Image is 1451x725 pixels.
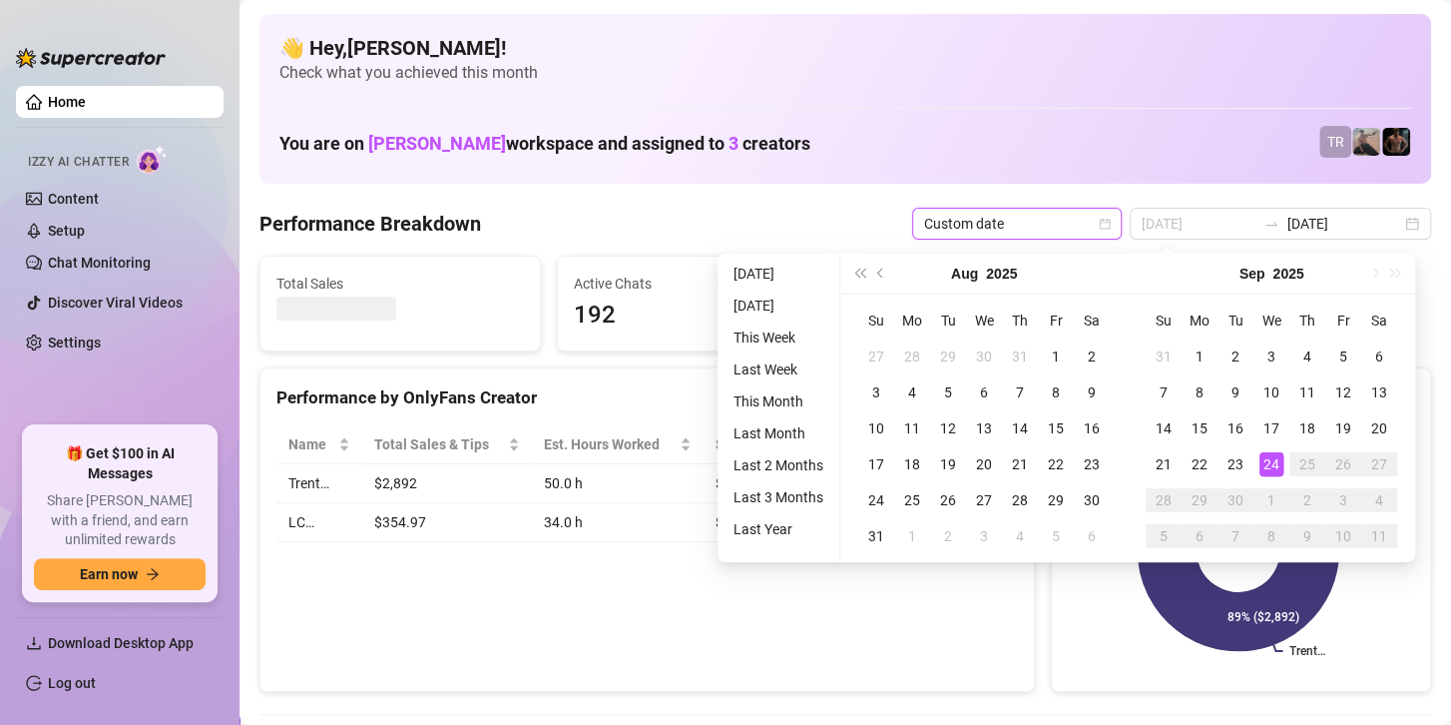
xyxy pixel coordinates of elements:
[1253,410,1289,446] td: 2025-09-17
[1259,416,1283,440] div: 17
[1295,345,1319,368] div: 4
[1008,345,1032,368] div: 31
[80,566,138,582] span: Earn now
[362,425,532,464] th: Total Sales & Tips
[1295,416,1319,440] div: 18
[936,380,960,404] div: 5
[900,416,924,440] div: 11
[288,433,334,455] span: Name
[1182,339,1217,374] td: 2025-09-01
[1182,410,1217,446] td: 2025-09-15
[894,303,930,339] th: Mo
[1074,482,1110,518] td: 2025-08-30
[1002,446,1038,482] td: 2025-08-21
[1152,488,1176,512] div: 28
[1074,446,1110,482] td: 2025-08-23
[362,503,532,542] td: $354.97
[704,503,833,542] td: $10.44
[1331,524,1355,548] div: 10
[1259,488,1283,512] div: 1
[1289,339,1325,374] td: 2025-09-04
[972,524,996,548] div: 3
[972,488,996,512] div: 27
[1223,452,1247,476] div: 23
[1263,216,1279,232] span: to
[1289,518,1325,554] td: 2025-10-09
[858,339,894,374] td: 2025-07-27
[716,433,805,455] span: Sales / Hour
[894,339,930,374] td: 2025-07-28
[864,416,888,440] div: 10
[574,297,821,335] span: 192
[48,191,99,207] a: Content
[1217,446,1253,482] td: 2025-09-23
[1146,303,1182,339] th: Su
[28,153,129,172] span: Izzy AI Chatter
[1259,452,1283,476] div: 24
[725,517,831,541] li: Last Year
[725,453,831,477] li: Last 2 Months
[48,335,101,351] a: Settings
[725,294,831,318] li: [DATE]
[936,345,960,368] div: 29
[900,488,924,512] div: 25
[864,524,888,548] div: 31
[966,410,1002,446] td: 2025-08-13
[1367,345,1391,368] div: 6
[1382,128,1410,156] img: Trent
[48,94,86,110] a: Home
[1253,446,1289,482] td: 2025-09-24
[1259,524,1283,548] div: 8
[1038,446,1074,482] td: 2025-08-22
[728,133,738,154] span: 3
[1080,380,1104,404] div: 9
[1002,303,1038,339] th: Th
[16,48,166,68] img: logo-BBDzfeDw.svg
[1188,345,1211,368] div: 1
[1002,482,1038,518] td: 2025-08-28
[1038,482,1074,518] td: 2025-08-29
[1038,518,1074,554] td: 2025-09-05
[1289,446,1325,482] td: 2025-09-25
[1188,488,1211,512] div: 29
[1331,488,1355,512] div: 3
[1217,303,1253,339] th: Tu
[34,491,206,550] span: Share [PERSON_NAME] with a friend, and earn unlimited rewards
[276,503,362,542] td: LC…
[1361,374,1397,410] td: 2025-09-13
[864,380,888,404] div: 3
[1272,254,1303,294] button: Choose a year
[1223,416,1247,440] div: 16
[858,482,894,518] td: 2025-08-24
[1287,213,1401,235] input: End date
[936,524,960,548] div: 2
[532,464,704,503] td: 50.0 h
[725,262,831,286] li: [DATE]
[848,254,870,294] button: Last year (Control + left)
[1044,488,1068,512] div: 29
[1074,303,1110,339] th: Sa
[1074,518,1110,554] td: 2025-09-06
[930,303,966,339] th: Tu
[1074,339,1110,374] td: 2025-08-02
[1331,452,1355,476] div: 26
[34,558,206,590] button: Earn nowarrow-right
[894,446,930,482] td: 2025-08-18
[966,374,1002,410] td: 2025-08-06
[858,446,894,482] td: 2025-08-17
[1253,303,1289,339] th: We
[1038,303,1074,339] th: Fr
[1259,345,1283,368] div: 3
[972,416,996,440] div: 13
[1002,374,1038,410] td: 2025-08-07
[924,209,1110,239] span: Custom date
[1188,524,1211,548] div: 6
[1367,416,1391,440] div: 20
[532,503,704,542] td: 34.0 h
[1074,410,1110,446] td: 2025-08-16
[1080,345,1104,368] div: 2
[864,452,888,476] div: 17
[1325,482,1361,518] td: 2025-10-03
[1325,518,1361,554] td: 2025-10-10
[900,452,924,476] div: 18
